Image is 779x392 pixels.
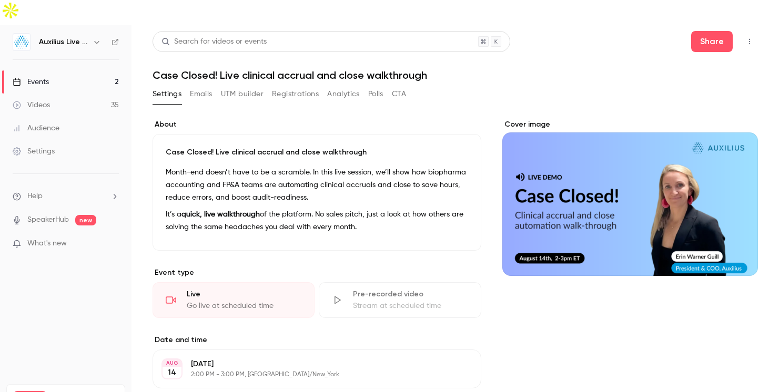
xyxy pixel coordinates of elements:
button: UTM builder [221,86,264,102]
h6: Auxilius Live Sessions [39,37,88,47]
div: Settings [13,146,55,157]
h1: Case Closed! Live clinical accrual and close walkthrough [153,69,758,81]
span: Help [27,191,43,202]
button: Analytics [327,86,360,102]
strong: quick, live walkthrough [181,211,260,218]
p: Month-end doesn’t have to be a scramble. In this live session, we’ll show how biopharma accountin... [166,166,468,204]
p: Event type [153,267,481,278]
div: Videos [13,100,50,110]
span: new [75,215,96,225]
button: Registrations [272,86,319,102]
label: Cover image [502,119,758,130]
button: Polls [368,86,383,102]
p: 2:00 PM - 3:00 PM, [GEOGRAPHIC_DATA]/New_York [191,370,426,379]
div: Audience [13,123,59,133]
div: Go live at scheduled time [187,301,301,311]
label: Date and time [153,335,481,345]
div: Search for videos or events [161,36,267,47]
div: AUG [163,359,181,367]
div: Events [13,77,49,87]
label: About [153,119,481,130]
button: Settings [153,86,181,102]
button: Share [691,31,733,52]
a: SpeakerHub [27,214,69,225]
button: CTA [392,86,406,102]
div: LiveGo live at scheduled time [153,282,315,318]
div: Pre-recorded videoStream at scheduled time [319,282,481,318]
div: Live [187,289,301,300]
div: Stream at scheduled time [353,301,468,311]
section: Cover image [502,119,758,276]
button: Emails [190,86,212,102]
p: [DATE] [191,359,426,369]
p: It’s a of the platform. No sales pitch, just a look at how others are solving the same headaches ... [166,208,468,233]
img: Auxilius Live Sessions [13,34,30,50]
div: Pre-recorded video [353,289,468,300]
li: help-dropdown-opener [13,191,119,202]
p: Case Closed! Live clinical accrual and close walkthrough [166,147,468,158]
span: What's new [27,238,67,249]
p: 14 [168,367,176,378]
